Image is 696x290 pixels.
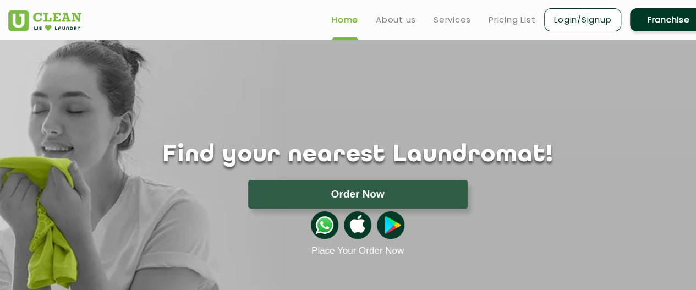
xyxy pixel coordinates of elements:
a: Login/Signup [544,8,621,31]
button: Order Now [248,180,468,209]
img: apple-icon.png [344,211,371,239]
a: Place Your Order Now [311,245,404,256]
img: whatsappicon.png [311,211,338,239]
img: UClean Laundry and Dry Cleaning [8,10,81,31]
a: Pricing List [489,13,535,26]
img: playstoreicon.png [377,211,404,239]
a: About us [376,13,416,26]
a: Services [434,13,471,26]
a: Home [332,13,358,26]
